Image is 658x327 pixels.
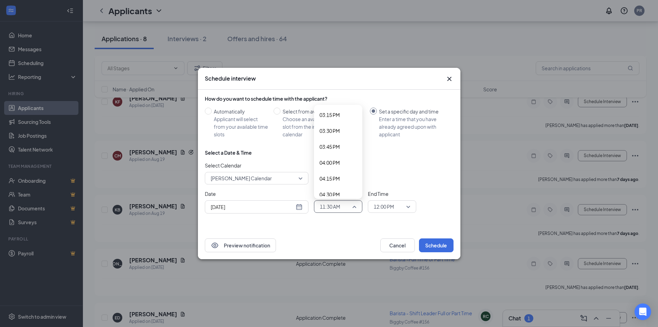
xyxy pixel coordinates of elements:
button: Schedule [419,238,454,252]
button: Cancel [380,238,415,252]
svg: Eye [211,241,219,249]
span: 04:15 PM [320,175,340,182]
input: Aug 28, 2025 [211,203,294,211]
span: Select Calendar [205,162,308,169]
span: 03:15 PM [320,111,340,119]
span: 12:00 PM [374,201,394,212]
span: 03:30 PM [320,127,340,135]
button: Close [445,75,454,83]
span: 03:45 PM [320,143,340,151]
div: Set a specific day and time [379,108,448,115]
div: Applicant will select from your available time slots [214,115,268,138]
h3: Schedule interview [205,75,256,82]
span: Date [205,190,308,198]
div: Enter a time that you have already agreed upon with applicant [379,115,448,138]
div: Automatically [214,108,268,115]
span: 04:00 PM [320,159,340,166]
div: How do you want to schedule time with the applicant? [205,95,454,102]
span: End Time [368,190,416,198]
span: 11:30 AM [320,201,340,212]
span: [PERSON_NAME] Calendar [211,173,272,183]
div: Choose an available day and time slot from the interview lead’s calendar [283,115,364,138]
div: Open Intercom Messenger [635,303,651,320]
svg: Cross [445,75,454,83]
button: EyePreview notification [205,238,276,252]
div: Select a Date & Time [205,149,252,156]
div: Select from availability [283,108,364,115]
span: 04:30 PM [320,191,340,198]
